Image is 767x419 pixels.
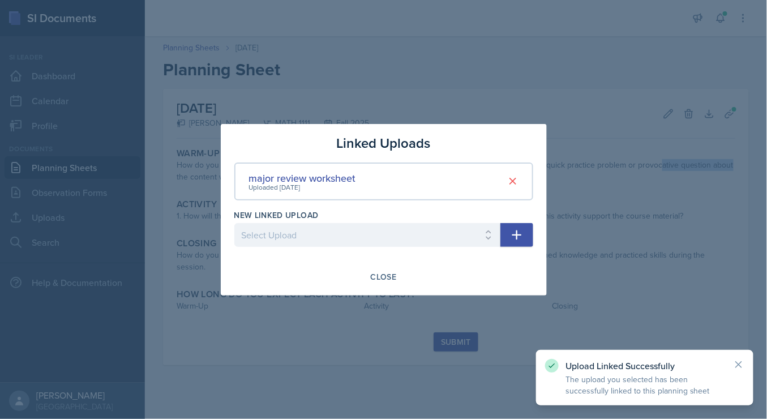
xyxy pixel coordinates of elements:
[371,272,397,281] div: Close
[363,267,404,287] button: Close
[565,374,724,396] p: The upload you selected has been successfully linked to this planning sheet
[249,182,356,193] div: Uploaded [DATE]
[249,170,356,186] div: major review worksheet
[565,360,724,371] p: Upload Linked Successfully
[234,209,319,221] label: New Linked Upload
[337,133,431,153] h3: Linked Uploads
